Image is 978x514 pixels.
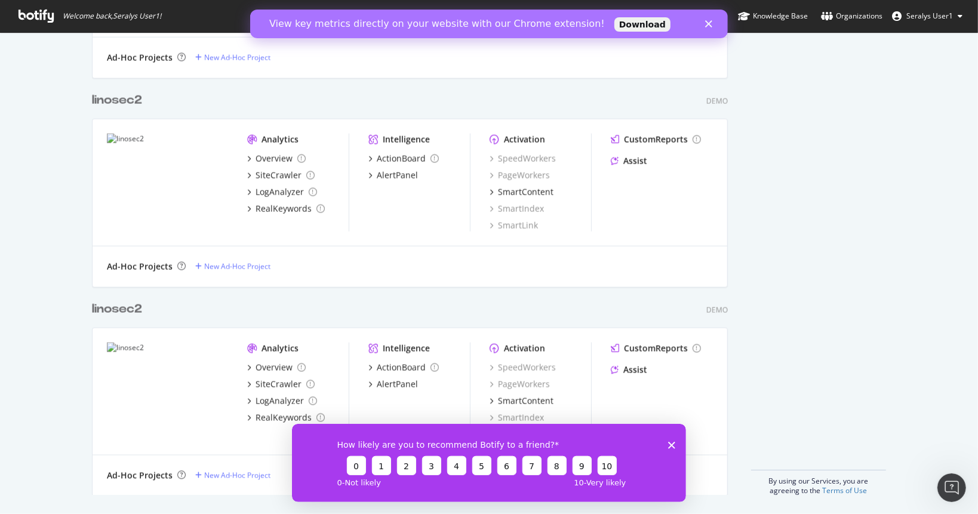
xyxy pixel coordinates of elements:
div: Assist [623,364,647,376]
div: AlertPanel [377,170,418,181]
div: SmartContent [498,395,553,407]
a: SpeedWorkers [490,362,556,374]
a: LogAnalyzer [247,186,317,198]
div: ActionBoard [377,362,426,374]
div: Knowledge Base [738,10,808,22]
div: Analytics [262,134,299,146]
div: CustomReports [624,134,688,146]
div: Analytics [262,343,299,355]
a: SpeedWorkers [490,153,556,165]
div: New Ad-Hoc Project [204,261,270,272]
a: SmartIndex [490,203,544,215]
div: LogAnalyzer [256,186,304,198]
div: SmartContent [498,186,553,198]
img: linosec2 [107,343,228,441]
iframe: Intercom live chat banner [250,10,728,38]
div: RealKeywords [256,203,312,215]
a: AlertPanel [368,378,418,390]
div: Overview [256,153,293,165]
a: linosec2 [92,92,147,109]
a: New Ad-Hoc Project [195,470,270,481]
div: Ad-Hoc Projects [107,52,173,64]
a: New Ad-Hoc Project [195,53,270,63]
a: Terms of Use [823,485,868,495]
div: By using our Services, you are agreeing to the [751,470,886,495]
a: Assist [611,364,647,376]
iframe: Intercom live chat [937,473,966,502]
a: SiteCrawler [247,170,315,181]
a: AlertPanel [368,170,418,181]
div: New Ad-Hoc Project [204,470,270,481]
a: Overview [247,153,306,165]
span: Seralys User1 [906,11,953,21]
a: ActionBoard [368,362,439,374]
a: LogAnalyzer [247,395,317,407]
a: SiteCrawler [247,378,315,390]
a: PageWorkers [490,378,550,390]
a: PageWorkers [490,170,550,181]
span: Welcome back, Seralys User1 ! [63,11,161,21]
a: CustomReports [611,343,701,355]
button: Seralys User1 [882,7,972,26]
div: linosec2 [92,92,142,109]
div: New Ad-Hoc Project [204,53,270,63]
div: Assist [623,155,647,167]
a: ActionBoard [368,153,439,165]
img: linosec2 [107,134,228,232]
div: SiteCrawler [256,170,302,181]
div: Activation [504,343,545,355]
div: Demo [706,305,728,315]
div: Ad-Hoc Projects [107,261,173,273]
div: AlertPanel [377,378,418,390]
div: RealKeywords [256,412,312,424]
div: Intelligence [383,134,430,146]
div: Activation [504,134,545,146]
div: Demo [706,96,728,106]
iframe: Survey from Botify [292,424,686,502]
a: Assist [611,155,647,167]
a: SmartIndex [490,412,544,424]
div: Ad-Hoc Projects [107,470,173,482]
a: RealKeywords [247,412,325,424]
a: SmartLink [490,220,538,232]
a: SmartContent [490,186,553,198]
div: Close [455,11,467,18]
div: LogAnalyzer [256,395,304,407]
div: linosec2 [92,301,142,318]
a: RealKeywords [247,203,325,215]
div: SiteCrawler [256,378,302,390]
div: Intelligence [383,343,430,355]
div: Organizations [821,10,882,22]
a: Overview [247,362,306,374]
div: Overview [256,362,293,374]
a: SmartContent [490,395,553,407]
a: CustomReports [611,134,701,146]
div: ActionBoard [377,153,426,165]
a: linosec2 [92,301,147,318]
a: New Ad-Hoc Project [195,261,270,272]
div: CustomReports [624,343,688,355]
